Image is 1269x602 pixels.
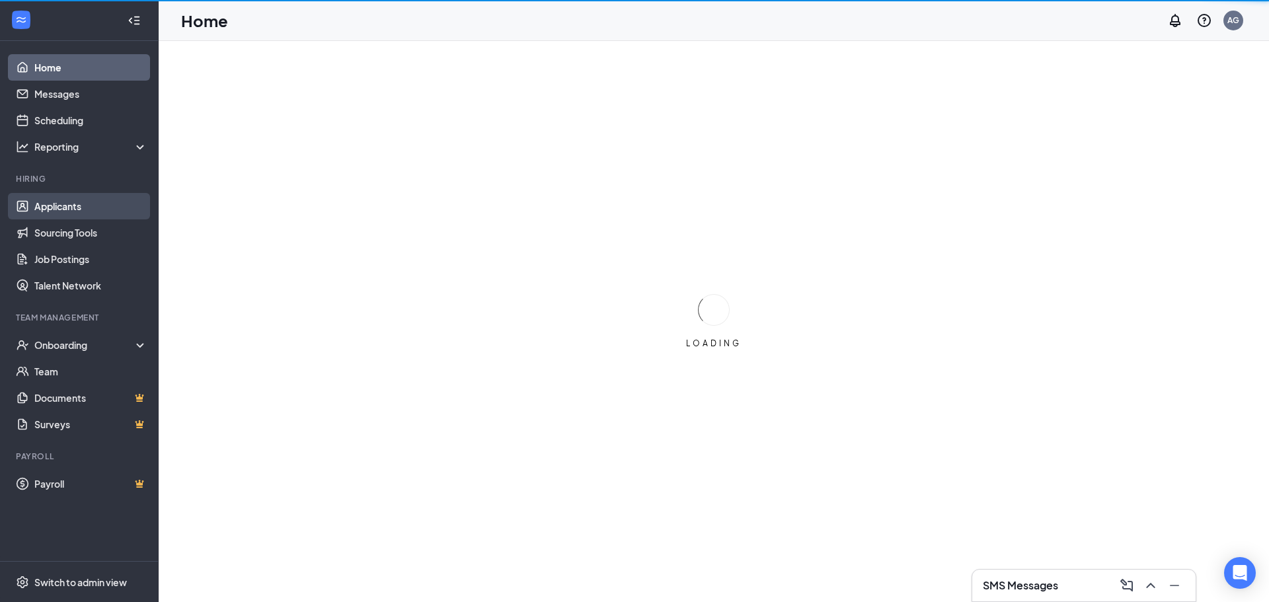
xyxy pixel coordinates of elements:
a: PayrollCrown [34,470,147,497]
svg: UserCheck [16,338,29,352]
div: Hiring [16,173,145,184]
h3: SMS Messages [983,578,1058,593]
button: ChevronUp [1140,575,1161,596]
div: Onboarding [34,338,136,352]
div: LOADING [681,338,747,349]
svg: ChevronUp [1143,578,1159,593]
svg: QuestionInfo [1196,13,1212,28]
a: Scheduling [34,107,147,133]
button: Minimize [1164,575,1185,596]
div: Reporting [34,140,148,153]
a: Job Postings [34,246,147,272]
svg: Notifications [1167,13,1183,28]
svg: Analysis [16,140,29,153]
a: Messages [34,81,147,107]
div: Open Intercom Messenger [1224,557,1256,589]
a: Talent Network [34,272,147,299]
svg: Collapse [128,14,141,27]
a: Team [34,358,147,385]
div: AG [1227,15,1239,26]
svg: WorkstreamLogo [15,13,28,26]
a: DocumentsCrown [34,385,147,411]
svg: Minimize [1167,578,1182,593]
h1: Home [181,9,228,32]
div: Payroll [16,451,145,462]
div: Team Management [16,312,145,323]
svg: ComposeMessage [1119,578,1135,593]
button: ComposeMessage [1116,575,1137,596]
a: Home [34,54,147,81]
a: Applicants [34,193,147,219]
svg: Settings [16,576,29,589]
a: SurveysCrown [34,411,147,437]
div: Switch to admin view [34,576,127,589]
a: Sourcing Tools [34,219,147,246]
